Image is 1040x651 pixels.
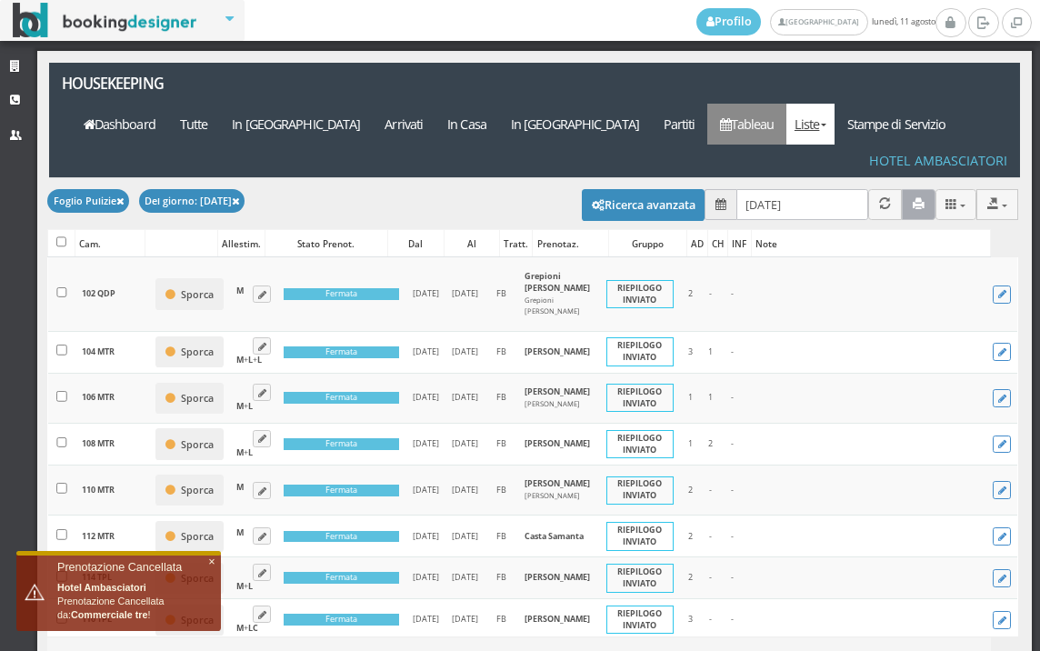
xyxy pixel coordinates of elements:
[388,231,444,256] div: Dal
[236,446,253,458] span: +
[525,386,590,397] b: [PERSON_NAME]
[721,257,744,331] td: -
[284,392,399,404] div: Fermata
[406,557,445,599] td: [DATE]
[485,373,517,423] td: FB
[284,438,399,450] div: Fermata
[708,231,728,256] div: CH
[373,104,435,145] a: Arrivati
[500,231,532,256] div: Tratt.
[13,3,197,38] img: BookingDesigner.com
[721,599,744,641] td: -
[248,446,253,458] b: L
[721,373,744,423] td: -
[236,481,244,493] b: M
[236,580,244,592] b: M
[236,400,253,412] span: +
[155,521,224,552] button: Sporca
[236,446,244,458] b: M
[284,531,399,543] div: Fermata
[617,524,662,547] b: RIEPILOGO INVIATO
[265,231,386,256] div: Stato Prenot.
[680,465,701,515] td: 2
[71,609,148,620] b: Commerciale tre
[525,477,590,489] b: [PERSON_NAME]
[445,516,485,557] td: [DATE]
[82,391,115,403] b: 106 MTR
[406,424,445,466] td: [DATE]
[155,336,224,367] button: Sporca
[582,189,705,220] button: Ricerca avanzata
[236,526,244,538] b: M
[721,465,744,515] td: -
[406,516,445,557] td: [DATE]
[406,373,445,423] td: [DATE]
[139,189,245,212] button: Del giorno: [DATE]
[82,530,115,542] b: 112 MTR
[220,104,373,145] a: In [GEOGRAPHIC_DATA]
[701,331,721,373] td: 1
[617,386,662,409] b: RIEPILOGO INVIATO
[284,485,399,496] div: Fermata
[236,354,244,366] b: M
[770,9,867,35] a: [GEOGRAPHIC_DATA]
[284,346,399,358] div: Fermata
[181,288,214,301] small: Sporca
[617,566,662,589] b: RIEPILOGO INVIATO
[57,582,146,593] b: Hotel Ambasciatori
[617,282,662,305] b: RIEPILOGO INVIATO
[786,104,835,145] a: Liste
[49,63,237,104] a: Housekeeping
[525,491,580,500] small: [PERSON_NAME]
[707,104,786,145] a: Tableau
[284,572,399,584] div: Fermata
[75,231,145,256] div: Cam.
[721,516,744,557] td: -
[525,530,584,542] b: Casta Samanta
[181,392,214,405] small: Sporca
[155,383,224,414] button: Sporca
[617,607,662,631] b: RIEPILOGO INVIATO
[236,622,258,634] span: +
[445,257,485,331] td: [DATE]
[680,257,701,331] td: 2
[617,432,662,456] b: RIEPILOGO INVIATO
[248,580,253,592] b: L
[155,475,224,506] button: Sporca
[736,189,868,219] input: Seleziona la data
[752,231,990,256] div: Note
[181,484,214,496] small: Sporca
[445,331,485,373] td: [DATE]
[445,373,485,423] td: [DATE]
[525,270,590,294] b: Grepioni [PERSON_NAME]
[721,557,744,599] td: -
[181,346,214,358] small: Sporca
[236,285,244,296] b: M
[701,465,721,515] td: -
[680,516,701,557] td: 2
[167,104,220,145] a: Tutte
[869,153,1007,168] h4: Hotel Ambasciatori
[680,599,701,641] td: 3
[525,613,590,625] b: [PERSON_NAME]
[525,346,590,357] b: [PERSON_NAME]
[651,104,707,145] a: Partiti
[284,288,399,300] div: Fermata
[868,189,902,219] button: Aggiorna
[47,189,129,212] button: Foglio Pulizie
[445,424,485,466] td: [DATE]
[680,557,701,599] td: 2
[976,189,1018,219] button: Export
[406,599,445,641] td: [DATE]
[533,231,607,256] div: Prenotaz.
[181,438,214,451] small: Sporca
[248,622,258,634] b: LC
[485,465,517,515] td: FB
[485,599,517,641] td: FB
[701,257,721,331] td: -
[248,354,253,366] b: L
[609,231,686,256] div: Gruppo
[155,278,224,309] button: Sporca
[721,424,744,466] td: -
[406,331,445,373] td: [DATE]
